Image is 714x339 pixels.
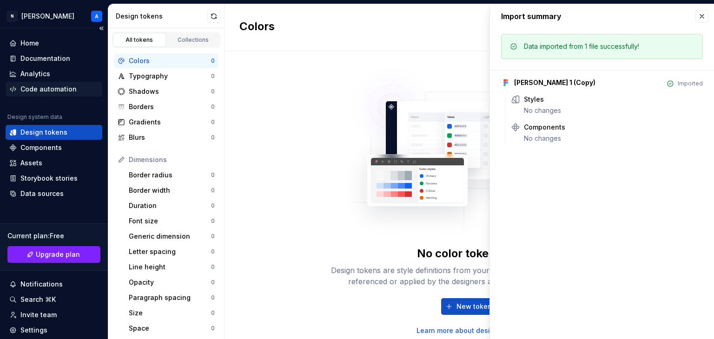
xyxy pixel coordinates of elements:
[321,265,618,287] div: Design tokens are style definitions from your design system, that can be easily referenced or app...
[129,293,211,302] div: Paragraph spacing
[125,198,218,213] a: Duration0
[211,171,215,179] div: 0
[524,95,544,104] div: Styles
[211,233,215,240] div: 0
[524,123,565,132] div: Components
[129,232,211,241] div: Generic dimension
[125,306,218,320] a: Size0
[6,125,102,140] a: Design tokens
[125,244,218,259] a: Letter spacing0
[129,170,211,180] div: Border radius
[524,42,639,51] div: Data imported from 1 file successfully!
[211,309,215,317] div: 0
[95,13,99,20] div: A
[6,82,102,97] a: Code automation
[36,250,80,259] span: Upgrade plan
[211,187,215,194] div: 0
[211,202,215,209] div: 0
[114,84,218,99] a: Shadows0
[170,36,217,44] div: Collections
[6,36,102,51] a: Home
[524,106,703,115] div: No changes
[211,134,215,141] div: 0
[129,72,211,81] div: Typography
[20,326,47,335] div: Settings
[20,189,64,198] div: Data sources
[129,308,211,318] div: Size
[129,201,211,210] div: Duration
[211,263,215,271] div: 0
[20,39,39,48] div: Home
[6,140,102,155] a: Components
[6,51,102,66] a: Documentation
[125,275,218,290] a: Opacity0
[211,279,215,286] div: 0
[20,85,77,94] div: Code automation
[417,246,522,261] div: No color tokens yet
[125,168,218,183] a: Border radius0
[116,12,207,21] div: Design tokens
[456,302,492,311] span: New token
[114,130,218,145] a: Blurs0
[20,310,57,319] div: Invite team
[114,115,218,130] a: Gradients0
[114,69,218,84] a: Typography0
[20,295,56,304] div: Search ⌘K
[2,6,106,26] button: N[PERSON_NAME]A
[129,56,211,65] div: Colors
[129,262,211,272] div: Line height
[20,280,63,289] div: Notifications
[501,11,562,22] div: Import summary
[20,54,70,63] div: Documentation
[416,326,522,335] a: Learn more about design tokens
[129,87,211,96] div: Shadows
[125,290,218,305] a: Paragraph spacing0
[20,143,62,152] div: Components
[7,246,100,263] a: Upgrade plan
[211,118,215,126] div: 0
[20,174,78,183] div: Storybook stories
[7,113,62,121] div: Design system data
[211,88,215,95] div: 0
[20,128,67,137] div: Design tokens
[95,22,108,35] button: Collapse sidebar
[441,298,498,315] button: New token
[514,78,595,87] div: [PERSON_NAME] 1 (Copy)
[6,307,102,322] a: Invite team
[211,248,215,255] div: 0
[211,103,215,111] div: 0
[129,155,215,164] div: Dimensions
[524,134,703,143] div: No changes
[211,57,215,65] div: 0
[678,80,703,87] div: Imported
[129,216,211,226] div: Font size
[129,278,211,287] div: Opacity
[20,69,50,78] div: Analytics
[6,292,102,307] button: Search ⌘K
[21,12,74,21] div: [PERSON_NAME]
[7,11,18,22] div: N
[114,99,218,114] a: Borders0
[6,186,102,201] a: Data sources
[6,323,102,338] a: Settings
[20,158,42,168] div: Assets
[239,19,275,36] h2: Colors
[129,102,211,111] div: Borders
[6,171,102,186] a: Storybook stories
[125,214,218,228] a: Font size0
[211,294,215,301] div: 0
[211,72,215,80] div: 0
[129,117,211,127] div: Gradients
[129,247,211,256] div: Letter spacing
[129,186,211,195] div: Border width
[7,231,100,241] div: Current plan : Free
[114,53,218,68] a: Colors0
[125,321,218,336] a: Space0
[129,324,211,333] div: Space
[6,66,102,81] a: Analytics
[125,229,218,244] a: Generic dimension0
[211,325,215,332] div: 0
[125,260,218,274] a: Line height0
[6,277,102,292] button: Notifications
[6,156,102,170] a: Assets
